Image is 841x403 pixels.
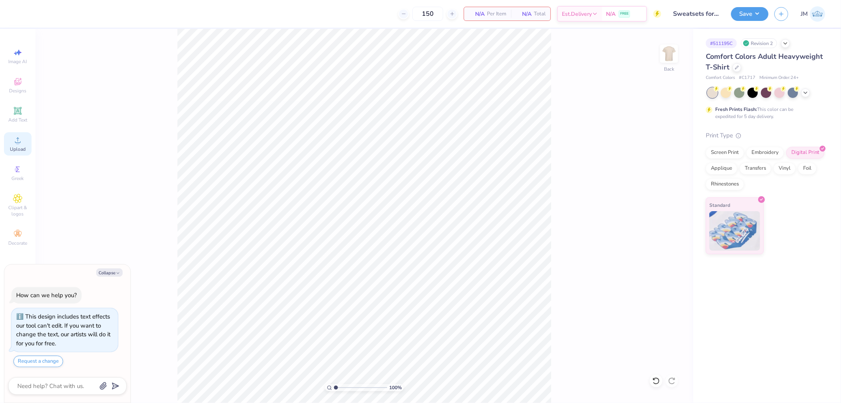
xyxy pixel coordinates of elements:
[706,52,823,72] span: Comfort Colors Adult Heavyweight T-Shirt
[667,6,725,22] input: Untitled Design
[798,163,817,174] div: Foil
[16,313,110,347] div: This design includes text effects our tool can't edit. If you want to change the text, our artist...
[12,175,24,182] span: Greek
[661,46,677,62] img: Back
[706,75,735,81] span: Comfort Colors
[9,58,27,65] span: Image AI
[16,291,77,299] div: How can we help you?
[562,10,592,18] span: Est. Delivery
[389,384,402,391] span: 100 %
[801,6,825,22] a: JM
[739,75,755,81] span: # C1717
[731,7,768,21] button: Save
[741,38,777,48] div: Revision 2
[620,11,628,17] span: FREE
[8,117,27,123] span: Add Text
[469,10,485,18] span: N/A
[8,240,27,246] span: Decorate
[516,10,531,18] span: N/A
[709,201,730,209] span: Standard
[759,75,799,81] span: Minimum Order: 24 +
[4,204,32,217] span: Clipart & logos
[706,163,737,174] div: Applique
[664,66,674,73] div: Back
[706,147,744,159] div: Screen Print
[810,6,825,22] img: Joshua Macky Gaerlan
[740,163,771,174] div: Transfers
[706,178,744,190] div: Rhinestones
[786,147,824,159] div: Digital Print
[10,146,26,152] span: Upload
[412,7,443,21] input: – –
[96,268,123,277] button: Collapse
[746,147,784,159] div: Embroidery
[709,211,760,251] img: Standard
[715,106,812,120] div: This color can be expedited for 5 day delivery.
[9,88,26,94] span: Designs
[706,131,825,140] div: Print Type
[487,10,506,18] span: Per Item
[706,38,737,48] div: # 511195C
[534,10,546,18] span: Total
[715,106,757,112] strong: Fresh Prints Flash:
[801,9,808,19] span: JM
[606,10,615,18] span: N/A
[774,163,796,174] div: Vinyl
[13,356,63,367] button: Request a change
